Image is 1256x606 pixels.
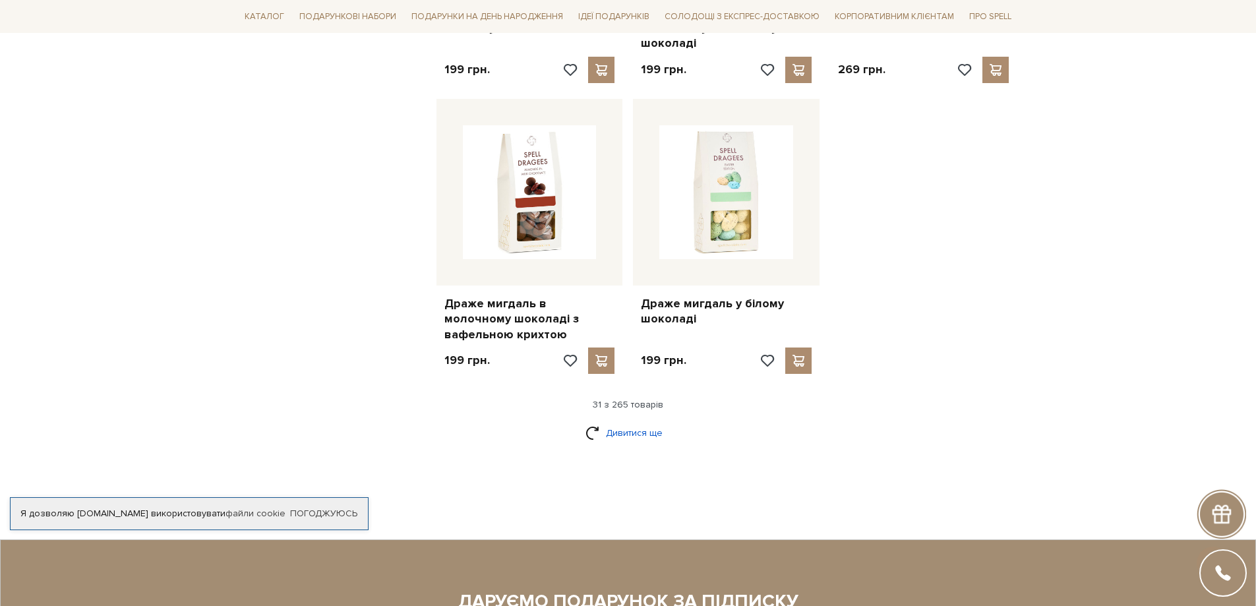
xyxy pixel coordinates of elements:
[239,7,289,27] span: Каталог
[294,7,402,27] span: Подарункові набори
[573,7,655,27] span: Ідеї подарунків
[585,421,671,444] a: Дивитися ще
[406,7,568,27] span: Подарунки на День народження
[659,5,825,28] a: Солодощі з експрес-доставкою
[290,508,357,520] a: Погоджуюсь
[641,296,812,327] a: Драже мигдаль у білому шоколаді
[234,399,1023,411] div: 31 з 265 товарів
[444,296,615,342] a: Драже мигдаль в молочному шоколаді з вафельною крихтою
[444,353,490,368] p: 199 грн.
[838,62,885,77] p: 269 грн.
[829,5,959,28] a: Корпоративним клієнтам
[11,508,368,520] div: Я дозволяю [DOMAIN_NAME] використовувати
[964,7,1017,27] span: Про Spell
[444,62,490,77] p: 199 грн.
[225,508,285,519] a: файли cookie
[641,62,686,77] p: 199 грн.
[641,353,686,368] p: 199 грн.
